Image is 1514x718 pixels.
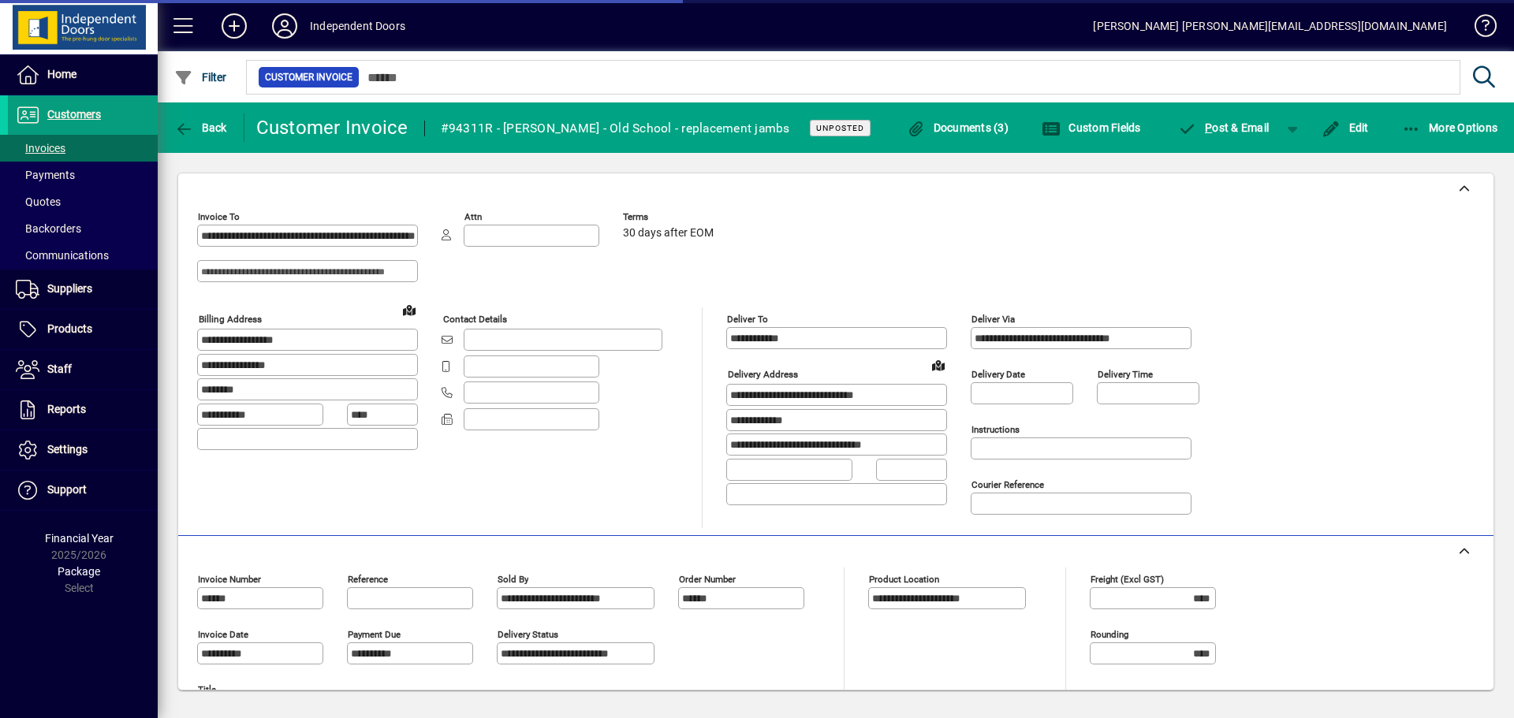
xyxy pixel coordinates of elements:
[16,249,109,262] span: Communications
[47,282,92,295] span: Suppliers
[902,113,1012,142] button: Documents (3)
[1402,121,1498,134] span: More Options
[16,169,75,181] span: Payments
[259,12,310,40] button: Profile
[8,310,158,349] a: Products
[1205,121,1212,134] span: P
[58,565,100,578] span: Package
[174,121,227,134] span: Back
[8,430,158,470] a: Settings
[441,116,790,141] div: #94311R - [PERSON_NAME] - Old School - replacement jambs
[397,297,422,322] a: View on map
[1178,121,1270,134] span: ost & Email
[1042,121,1141,134] span: Custom Fields
[8,55,158,95] a: Home
[727,314,768,325] mat-label: Deliver To
[1038,113,1145,142] button: Custom Fields
[8,471,158,510] a: Support
[47,108,101,121] span: Customers
[498,629,558,640] mat-label: Delivery status
[47,443,88,456] span: Settings
[47,363,72,375] span: Staff
[158,113,244,142] app-page-header-button: Back
[45,532,114,545] span: Financial Year
[198,574,261,585] mat-label: Invoice number
[209,12,259,40] button: Add
[8,390,158,430] a: Reports
[971,424,1020,435] mat-label: Instructions
[906,121,1009,134] span: Documents (3)
[1170,113,1277,142] button: Post & Email
[464,211,482,222] mat-label: Attn
[926,352,951,378] a: View on map
[1098,369,1153,380] mat-label: Delivery time
[498,574,528,585] mat-label: Sold by
[8,162,158,188] a: Payments
[198,211,240,222] mat-label: Invoice To
[170,63,231,91] button: Filter
[47,403,86,415] span: Reports
[971,479,1044,490] mat-label: Courier Reference
[174,71,227,84] span: Filter
[1463,3,1494,54] a: Knowledge Base
[256,115,408,140] div: Customer Invoice
[16,222,81,235] span: Backorders
[1091,574,1164,585] mat-label: Freight (excl GST)
[623,212,718,222] span: Terms
[8,242,158,269] a: Communications
[8,215,158,242] a: Backorders
[348,629,401,640] mat-label: Payment due
[170,113,231,142] button: Back
[1322,121,1369,134] span: Edit
[971,314,1015,325] mat-label: Deliver via
[198,684,216,695] mat-label: Title
[623,227,714,240] span: 30 days after EOM
[310,13,405,39] div: Independent Doors
[8,135,158,162] a: Invoices
[1093,13,1447,39] div: [PERSON_NAME] [PERSON_NAME][EMAIL_ADDRESS][DOMAIN_NAME]
[348,574,388,585] mat-label: Reference
[1398,113,1502,142] button: More Options
[16,142,65,154] span: Invoices
[16,195,61,208] span: Quotes
[679,574,736,585] mat-label: Order number
[971,369,1025,380] mat-label: Delivery date
[1091,629,1128,640] mat-label: Rounding
[265,69,352,85] span: Customer Invoice
[8,188,158,215] a: Quotes
[8,270,158,309] a: Suppliers
[816,123,864,133] span: Unposted
[8,350,158,389] a: Staff
[198,629,248,640] mat-label: Invoice date
[47,68,76,80] span: Home
[1318,113,1373,142] button: Edit
[869,574,939,585] mat-label: Product location
[47,483,87,496] span: Support
[47,322,92,335] span: Products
